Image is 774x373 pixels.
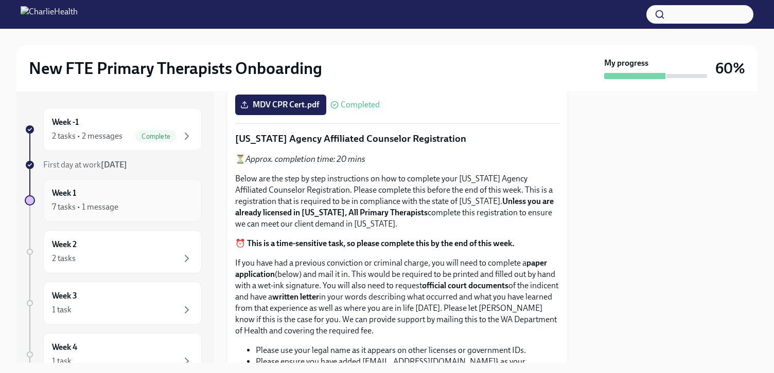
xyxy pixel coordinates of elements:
[235,132,559,145] p: [US_STATE] Agency Affiliated Counselor Registration
[341,101,380,109] span: Completed
[52,188,76,199] h6: Week 1
[235,196,554,217] strong: Unless you are already licensed in [US_STATE], All Primary Therapists
[25,108,202,151] a: Week -12 tasks • 2 messagesComplete
[235,154,559,165] p: ⏳
[235,238,515,248] strong: ⏰ This is a time-sensitive task, so please complete this by the end of this week.
[235,258,547,279] strong: paper application
[25,282,202,325] a: Week 31 task
[101,160,127,170] strong: [DATE]
[422,281,508,290] strong: official court documents
[25,179,202,222] a: Week 17 tasks • 1 message
[52,130,122,142] div: 2 tasks • 2 messages
[235,257,559,337] p: If you have had a previous conviction or criminal charge, you will need to complete a (below) and...
[135,133,177,140] span: Complete
[604,58,648,69] strong: My progress
[43,160,127,170] span: First day at work
[52,239,77,250] h6: Week 2
[29,58,322,79] h2: New FTE Primary Therapists Onboarding
[21,6,78,23] img: CharlieHealth
[245,154,365,164] em: Approx. completion time: 20 mins
[256,345,559,356] li: Please use your legal name as it appears on other licenses or government IDs.
[25,159,202,171] a: First day at work[DATE]
[52,356,72,367] div: 1 task
[52,117,79,128] h6: Week -1
[242,100,319,110] span: MDV CPR Cert.pdf
[272,292,319,302] strong: written letter
[235,95,326,115] label: MDV CPR Cert.pdf
[52,304,72,315] div: 1 task
[52,201,118,213] div: 7 tasks • 1 message
[715,59,745,78] h3: 60%
[235,173,559,230] p: Below are the step by step instructions on how to complete your [US_STATE] Agency Affiliated Coun...
[52,253,76,264] div: 2 tasks
[52,290,77,302] h6: Week 3
[25,230,202,273] a: Week 22 tasks
[52,342,77,353] h6: Week 4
